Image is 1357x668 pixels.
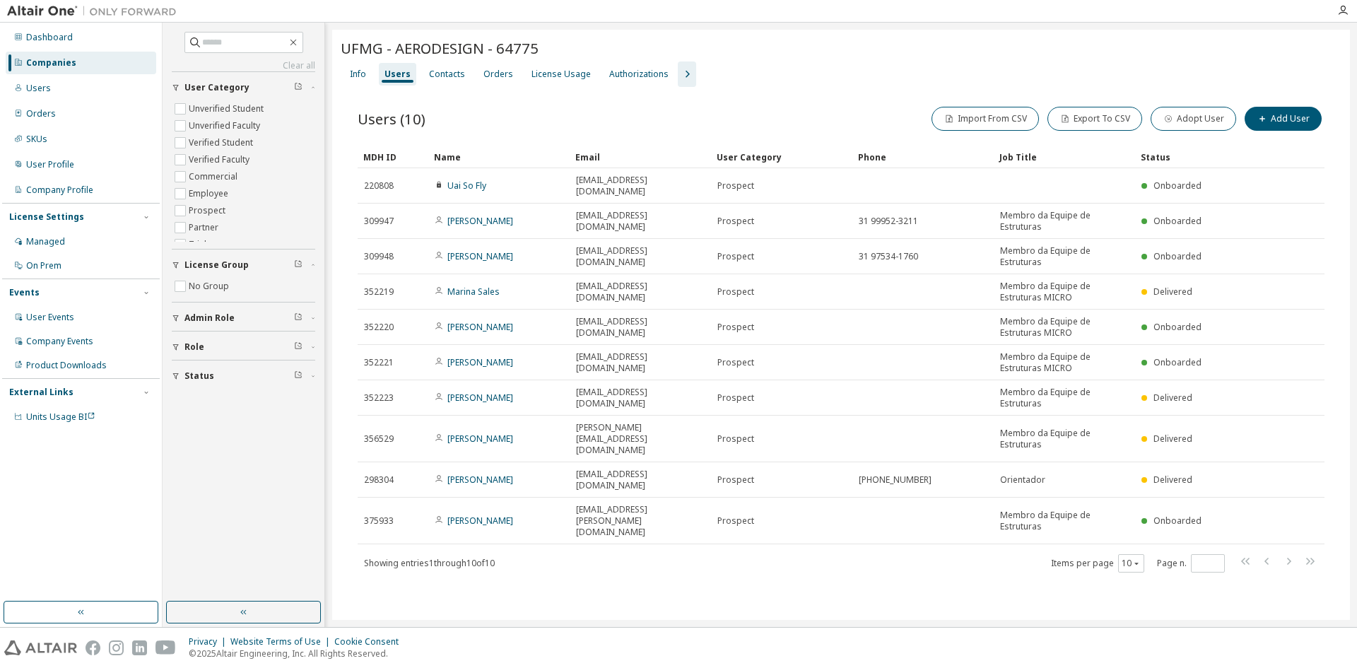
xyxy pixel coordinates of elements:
span: Prospect [717,322,754,333]
div: Authorizations [609,69,669,80]
img: youtube.svg [155,640,176,655]
label: Employee [189,185,231,202]
div: On Prem [26,260,61,271]
span: Showing entries 1 through 10 of 10 [364,557,495,569]
span: Prospect [717,392,754,404]
div: MDH ID [363,146,423,168]
span: 375933 [364,515,394,527]
span: Delivered [1153,286,1192,298]
span: Onboarded [1153,515,1202,527]
span: Delivered [1153,474,1192,486]
span: Prospect [717,180,754,192]
span: Membro da Equipe de Estruturas [1000,387,1129,409]
a: [PERSON_NAME] [447,356,513,368]
span: Membro da Equipe de Estruturas [1000,245,1129,268]
a: [PERSON_NAME] [447,433,513,445]
div: License Settings [9,211,84,223]
span: Prospect [717,474,754,486]
span: [EMAIL_ADDRESS][PERSON_NAME][DOMAIN_NAME] [576,504,705,538]
label: Commercial [189,168,240,185]
span: [EMAIL_ADDRESS][DOMAIN_NAME] [576,245,705,268]
span: Onboarded [1153,180,1202,192]
span: Prospect [717,216,754,227]
div: Cookie Consent [334,636,407,648]
div: SKUs [26,134,47,145]
span: Role [184,341,204,353]
div: Users [384,69,411,80]
span: [EMAIL_ADDRESS][DOMAIN_NAME] [576,175,705,197]
a: [PERSON_NAME] [447,515,513,527]
div: User Events [26,312,74,323]
span: User Category [184,82,249,93]
div: Companies [26,57,76,69]
span: Onboarded [1153,250,1202,262]
span: Prospect [717,515,754,527]
span: [EMAIL_ADDRESS][DOMAIN_NAME] [576,210,705,233]
span: [PHONE_NUMBER] [859,474,932,486]
div: Phone [858,146,988,168]
span: 31 97534-1760 [859,251,918,262]
span: [EMAIL_ADDRESS][DOMAIN_NAME] [576,316,705,339]
div: Company Events [26,336,93,347]
a: [PERSON_NAME] [447,215,513,227]
span: Prospect [717,357,754,368]
div: Company Profile [26,184,93,196]
a: [PERSON_NAME] [447,392,513,404]
div: Managed [26,236,65,247]
span: 356529 [364,433,394,445]
span: Admin Role [184,312,235,324]
a: [PERSON_NAME] [447,321,513,333]
button: User Category [172,72,315,103]
label: Unverified Faculty [189,117,263,134]
span: Membro da Equipe de Estruturas [1000,428,1129,450]
span: 298304 [364,474,394,486]
div: Website Terms of Use [230,636,334,648]
span: Delivered [1153,433,1192,445]
span: [PERSON_NAME][EMAIL_ADDRESS][DOMAIN_NAME] [576,422,705,456]
span: [EMAIL_ADDRESS][DOMAIN_NAME] [576,351,705,374]
span: Status [184,370,214,382]
label: Trial [189,236,209,253]
span: UFMG - AERODESIGN - 64775 [341,38,539,58]
div: Events [9,287,40,298]
label: Partner [189,219,221,236]
span: Membro da Equipe de Estruturas MICRO [1000,351,1129,374]
span: Onboarded [1153,215,1202,227]
span: 352219 [364,286,394,298]
span: Membro da Equipe de Estruturas MICRO [1000,316,1129,339]
span: [EMAIL_ADDRESS][DOMAIN_NAME] [576,281,705,303]
div: Product Downloads [26,360,107,371]
label: Verified Faculty [189,151,252,168]
button: Add User [1245,107,1322,131]
a: Marina Sales [447,286,500,298]
div: Contacts [429,69,465,80]
span: Delivered [1153,392,1192,404]
div: External Links [9,387,74,398]
img: facebook.svg [86,640,100,655]
span: Membro da Equipe de Estruturas [1000,210,1129,233]
label: Unverified Student [189,100,266,117]
span: Prospect [717,286,754,298]
span: [EMAIL_ADDRESS][DOMAIN_NAME] [576,469,705,491]
span: 352223 [364,392,394,404]
a: Uai So Fly [447,180,486,192]
button: Role [172,332,315,363]
div: Info [350,69,366,80]
span: Items per page [1051,554,1144,573]
span: Onboarded [1153,321,1202,333]
button: 10 [1122,558,1141,569]
span: 352220 [364,322,394,333]
img: linkedin.svg [132,640,147,655]
img: Altair One [7,4,184,18]
span: Clear filter [294,370,302,382]
button: Status [172,361,315,392]
span: 31 99952-3211 [859,216,918,227]
span: Clear filter [294,82,302,93]
div: Job Title [999,146,1129,168]
span: Prospect [717,251,754,262]
span: 220808 [364,180,394,192]
p: © 2025 Altair Engineering, Inc. All Rights Reserved. [189,648,407,660]
div: Name [434,146,564,168]
span: License Group [184,259,249,271]
div: Email [575,146,705,168]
